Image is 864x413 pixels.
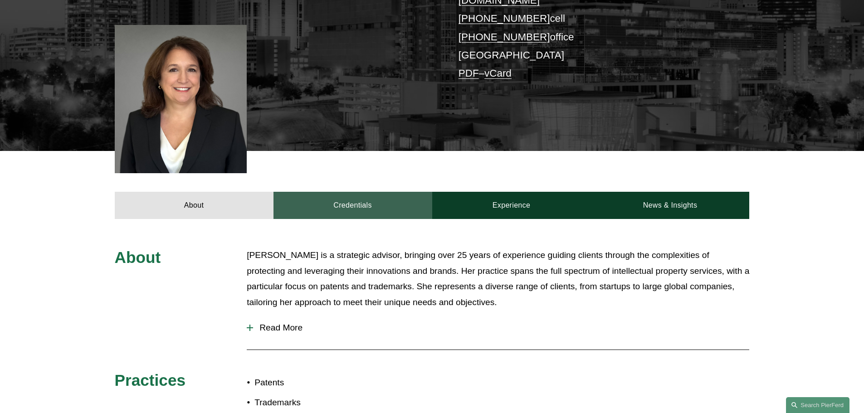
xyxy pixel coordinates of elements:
p: [PERSON_NAME] is a strategic advisor, bringing over 25 years of experience guiding clients throug... [247,248,749,310]
a: Experience [432,192,591,219]
a: [PHONE_NUMBER] [459,13,550,24]
span: Read More [253,323,749,333]
a: [PHONE_NUMBER] [459,31,550,43]
a: About [115,192,273,219]
a: vCard [484,68,512,79]
button: Read More [247,316,749,340]
a: News & Insights [591,192,749,219]
p: Trademarks [254,395,432,411]
a: PDF [459,68,479,79]
p: Patents [254,375,432,391]
a: Credentials [273,192,432,219]
span: Practices [115,371,186,389]
a: Search this site [786,397,849,413]
span: About [115,248,161,266]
